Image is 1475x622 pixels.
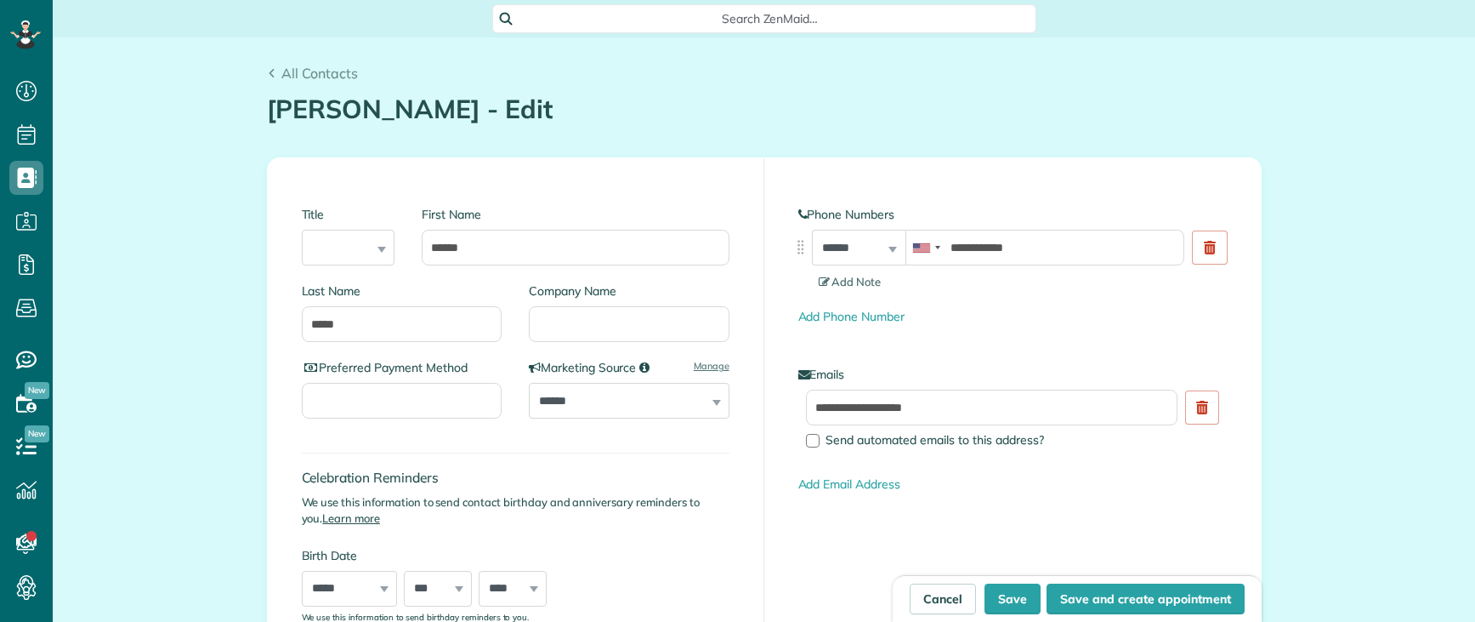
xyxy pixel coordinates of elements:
[825,432,1044,448] span: Send automated emails to this address?
[302,494,729,527] p: We use this information to send contact birthday and anniversary reminders to you.
[302,612,530,622] sub: We use this information to send birthday reminders to you.
[302,471,729,485] h4: Celebration Reminders
[798,309,905,324] a: Add Phone Number
[322,511,380,525] a: Learn more
[694,359,729,373] a: Manage
[1047,584,1245,614] button: Save and create appointment
[267,95,1262,123] h1: [PERSON_NAME] - Edit
[798,206,1227,223] label: Phone Numbers
[422,206,729,223] label: First Name
[302,206,395,223] label: Title
[798,366,1227,383] label: Emails
[910,584,976,614] a: Cancel
[25,425,49,442] span: New
[267,63,359,83] a: All Contacts
[906,231,945,265] div: United States: +1
[302,282,502,300] label: Last Name
[529,282,729,300] label: Company Name
[281,65,358,82] span: All Contacts
[791,238,809,256] img: drag_indicator-119b368615184ecde3eda3c64c821f6cf29d3e2b97b89ee44bc31753036683e5.png
[798,476,900,492] a: Add Email Address
[302,547,587,564] label: Birth Date
[819,275,882,288] span: Add Note
[25,382,49,399] span: New
[529,359,729,376] label: Marketing Source
[984,584,1041,614] button: Save
[302,359,502,376] label: Preferred Payment Method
